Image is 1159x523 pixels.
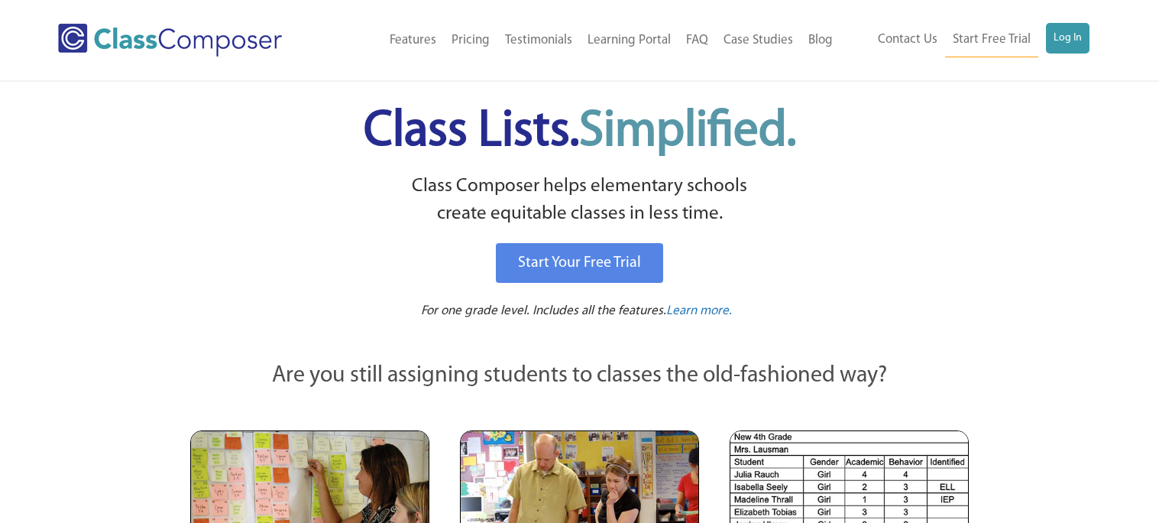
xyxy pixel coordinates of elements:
span: Start Your Free Trial [518,255,641,271]
a: Learning Portal [580,24,678,57]
a: Blog [801,24,840,57]
a: Learn more. [666,302,732,321]
a: Features [382,24,444,57]
nav: Header Menu [840,23,1089,57]
a: Log In [1046,23,1089,54]
a: Testimonials [497,24,580,57]
a: Contact Us [870,23,945,57]
a: Case Studies [716,24,801,57]
span: Class Lists. [364,107,796,157]
span: Simplified. [579,107,796,157]
nav: Header Menu [330,24,840,57]
a: Pricing [444,24,497,57]
p: Are you still assigning students to classes the old-fashioned way? [190,359,970,393]
a: Start Your Free Trial [496,243,663,283]
span: Learn more. [666,304,732,317]
a: Start Free Trial [945,23,1038,57]
p: Class Composer helps elementary schools create equitable classes in less time. [188,173,972,229]
a: FAQ [678,24,716,57]
span: For one grade level. Includes all the features. [421,304,666,317]
img: Class Composer [58,24,282,57]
